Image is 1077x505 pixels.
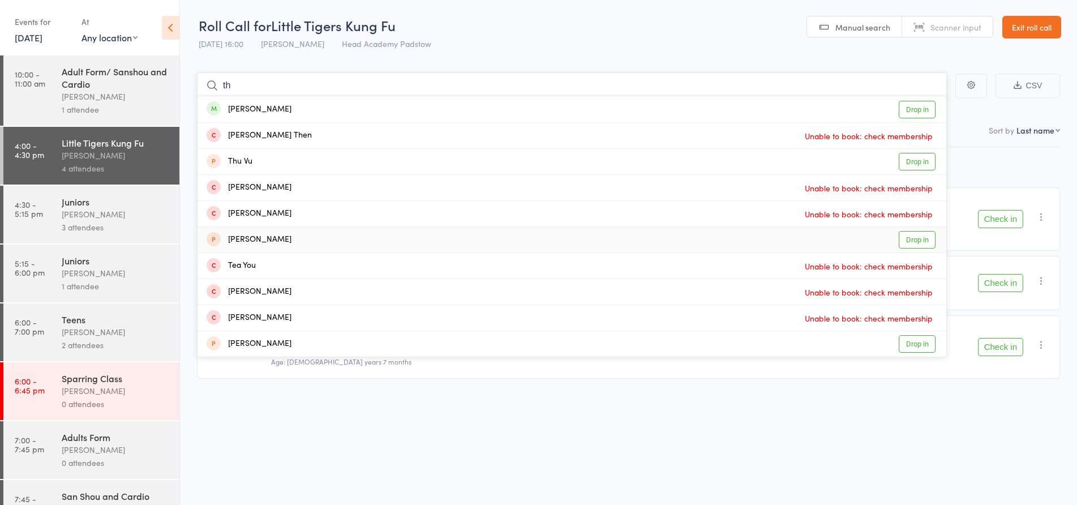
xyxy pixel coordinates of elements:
[271,16,396,35] span: Little Tigers Kung Fu
[207,103,291,116] div: [PERSON_NAME]
[62,397,170,410] div: 0 attendees
[207,285,291,298] div: [PERSON_NAME]
[207,129,312,142] div: [PERSON_NAME] Then
[207,155,252,168] div: Thu Vu
[261,38,324,49] span: [PERSON_NAME]
[62,221,170,234] div: 3 attendees
[62,431,170,443] div: Adults Form
[62,65,170,90] div: Adult Form/ Sanshou and Cardio
[930,22,981,33] span: Scanner input
[62,103,170,116] div: 1 attendee
[978,210,1023,228] button: Check in
[15,31,42,44] a: [DATE]
[342,38,431,49] span: Head Academy Padstow
[62,267,170,280] div: [PERSON_NAME]
[3,245,179,302] a: 5:15 -6:00 pmJuniors[PERSON_NAME]1 attendee
[989,125,1014,136] label: Sort by
[207,337,291,350] div: [PERSON_NAME]
[15,318,44,336] time: 6:00 - 7:00 pm
[899,153,936,170] a: Drop in
[899,231,936,249] a: Drop in
[15,376,45,395] time: 6:00 - 6:45 pm
[81,12,138,31] div: At
[3,55,179,126] a: 10:00 -11:00 amAdult Form/ Sanshou and Cardio[PERSON_NAME]1 attendee
[81,31,138,44] div: Any location
[899,335,936,353] a: Drop in
[1016,125,1054,136] div: Last name
[15,141,44,159] time: 4:00 - 4:30 pm
[978,338,1023,356] button: Check in
[62,208,170,221] div: [PERSON_NAME]
[3,421,179,479] a: 7:00 -7:45 pmAdults Form[PERSON_NAME]0 attendees
[207,207,291,220] div: [PERSON_NAME]
[207,259,256,272] div: Tea You
[62,326,170,339] div: [PERSON_NAME]
[62,149,170,162] div: [PERSON_NAME]
[802,206,936,222] span: Unable to book: check membership
[15,70,45,88] time: 10:00 - 11:00 am
[996,74,1060,98] button: CSV
[3,127,179,185] a: 4:00 -4:30 pmLittle Tigers Kung Fu[PERSON_NAME]4 attendees
[62,313,170,326] div: Teens
[199,38,243,49] span: [DATE] 16:00
[199,16,271,35] span: Roll Call for
[62,456,170,469] div: 0 attendees
[62,280,170,293] div: 1 attendee
[3,362,179,420] a: 6:00 -6:45 pmSparring Class[PERSON_NAME]0 attendees
[802,310,936,327] span: Unable to book: check membership
[207,233,291,246] div: [PERSON_NAME]
[899,101,936,118] a: Drop in
[15,200,43,218] time: 4:30 - 5:15 pm
[62,90,170,103] div: [PERSON_NAME]
[62,254,170,267] div: Juniors
[15,259,45,277] time: 5:15 - 6:00 pm
[207,181,291,194] div: [PERSON_NAME]
[207,311,291,324] div: [PERSON_NAME]
[62,195,170,208] div: Juniors
[271,357,411,366] span: Age: [DEMOGRAPHIC_DATA] years 7 months
[15,435,44,453] time: 7:00 - 7:45 pm
[3,303,179,361] a: 6:00 -7:00 pmTeens[PERSON_NAME]2 attendees
[802,258,936,275] span: Unable to book: check membership
[1002,16,1061,38] a: Exit roll call
[62,384,170,397] div: [PERSON_NAME]
[802,179,936,196] span: Unable to book: check membership
[802,284,936,301] span: Unable to book: check membership
[15,12,70,31] div: Events for
[802,127,936,144] span: Unable to book: check membership
[62,162,170,175] div: 4 attendees
[3,186,179,243] a: 4:30 -5:15 pmJuniors[PERSON_NAME]3 attendees
[197,72,947,99] input: Search by name
[978,274,1023,292] button: Check in
[62,372,170,384] div: Sparring Class
[835,22,890,33] span: Manual search
[62,136,170,149] div: Little Tigers Kung Fu
[62,443,170,456] div: [PERSON_NAME]
[62,339,170,352] div: 2 attendees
